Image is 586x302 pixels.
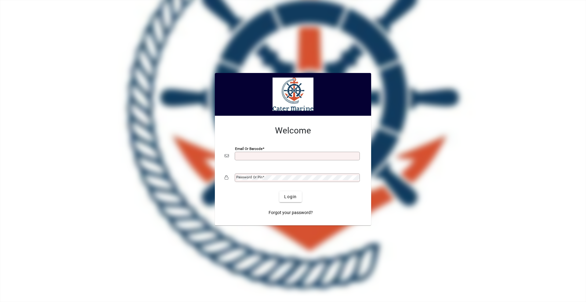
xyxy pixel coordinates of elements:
[236,175,262,179] mat-label: Password or Pin
[225,126,361,136] h2: Welcome
[279,191,302,202] button: Login
[266,207,315,218] a: Forgot your password?
[235,147,262,151] mat-label: Email or Barcode
[269,209,313,216] span: Forgot your password?
[284,194,297,200] span: Login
